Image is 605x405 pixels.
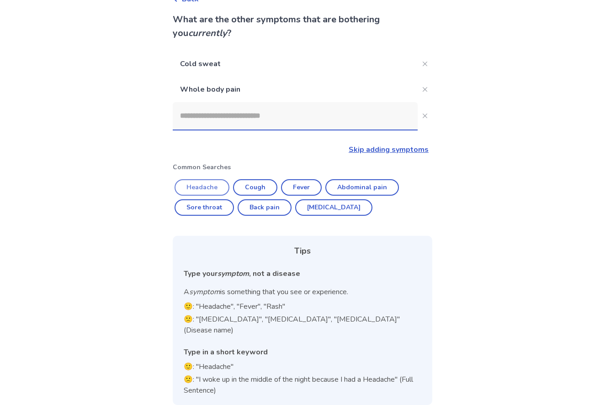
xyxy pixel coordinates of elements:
div: Tips [184,245,421,257]
i: symptom [189,287,220,297]
p: Whole body pain [173,77,418,102]
p: Cold sweat [173,51,418,77]
button: Cough [233,179,277,196]
a: Skip adding symptoms [349,145,429,155]
p: 🙂: "Headache", "Fever", "Rash" [184,301,421,312]
button: [MEDICAL_DATA] [295,199,372,216]
i: currently [188,27,227,39]
button: Sore throat [175,199,234,216]
p: 🙁: "I woke up in the middle of the night because I had a Headache" (Full Sentence) [184,374,421,396]
p: A is something that you see or experience. [184,286,421,297]
p: 🙂: "Headache" [184,361,421,372]
p: What are the other symptoms that are bothering you ? [173,13,432,40]
p: 🙁: "[MEDICAL_DATA]", "[MEDICAL_DATA]", "[MEDICAL_DATA]" (Disease name) [184,314,421,336]
button: Close [418,109,432,123]
button: Close [418,82,432,97]
button: Headache [175,179,229,196]
div: Type your , not a disease [184,268,421,279]
button: Abdominal pain [325,179,399,196]
i: symptom [218,269,249,279]
input: Close [173,102,418,130]
button: Back pain [238,199,292,216]
button: Fever [281,179,322,196]
div: Type in a short keyword [184,347,421,358]
p: Common Searches [173,162,432,172]
button: Close [418,57,432,71]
